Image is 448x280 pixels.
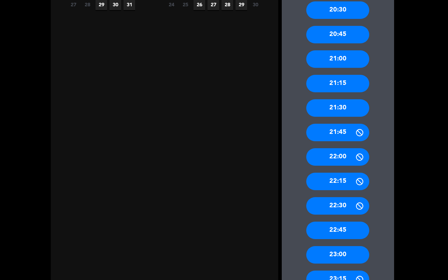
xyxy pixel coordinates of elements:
div: 20:30 [306,1,369,19]
div: 23:00 [306,246,369,264]
div: 20:45 [306,26,369,43]
div: 22:45 [306,222,369,239]
div: 21:30 [306,99,369,117]
div: 22:30 [306,197,369,215]
div: 21:00 [306,50,369,68]
div: 22:00 [306,148,369,166]
div: 22:15 [306,173,369,190]
div: 21:45 [306,124,369,141]
div: 21:15 [306,75,369,92]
